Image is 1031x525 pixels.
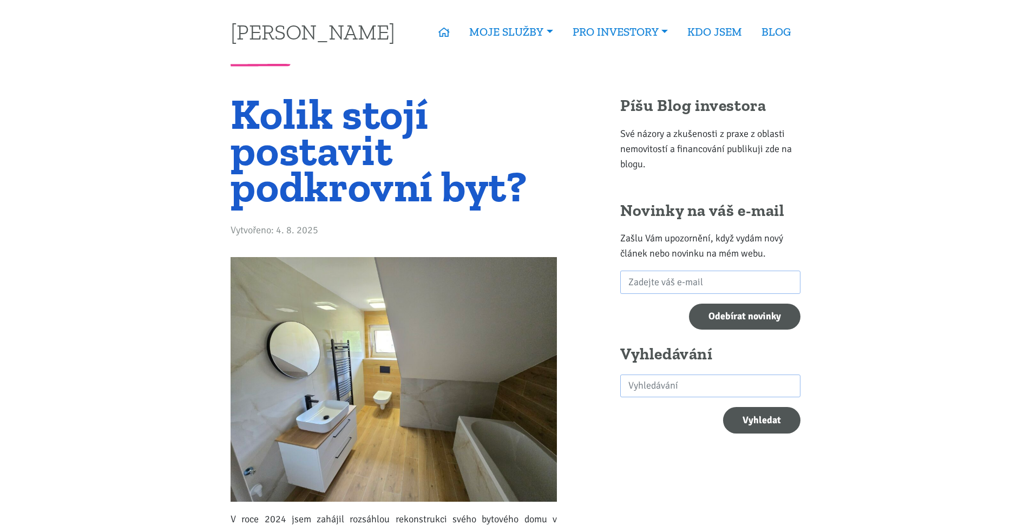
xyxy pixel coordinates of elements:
[620,231,800,261] p: Zašlu Vám upozornění, když vydám nový článek nebo novinku na mém webu.
[620,375,800,398] input: search
[620,126,800,172] p: Své názory a zkušenosti z praxe z oblasti nemovitostí a financování publikuji zde na blogu.
[723,407,800,434] button: Vyhledat
[231,21,395,42] a: [PERSON_NAME]
[678,19,752,44] a: KDO JSEM
[620,271,800,294] input: Zadejte váš e-mail
[620,201,800,221] h2: Novinky na váš e-mail
[563,19,678,44] a: PRO INVESTORY
[231,222,557,242] div: Vytvořeno: 4. 8. 2025
[231,96,557,205] h1: Kolik stojí postavit podkrovní byt?
[689,304,800,330] input: Odebírat novinky
[620,96,800,116] h2: Píšu Blog investora
[620,344,800,365] h2: Vyhledávání
[459,19,562,44] a: MOJE SLUŽBY
[752,19,800,44] a: BLOG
